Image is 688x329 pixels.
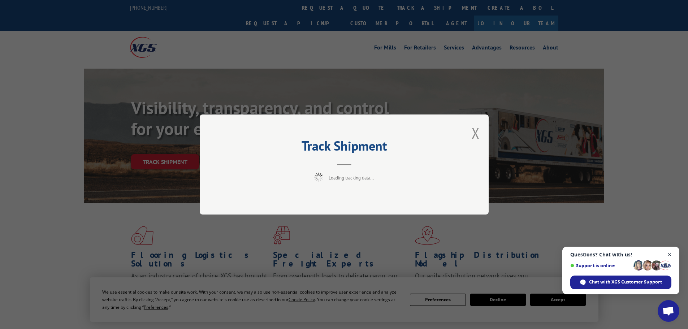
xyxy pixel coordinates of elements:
span: Chat with XGS Customer Support [589,279,662,285]
div: Open chat [658,300,679,322]
div: Chat with XGS Customer Support [570,276,671,289]
span: Support is online [570,263,631,268]
img: xgs-loading [314,173,323,182]
span: Close chat [665,250,674,259]
span: Loading tracking data... [329,175,374,181]
h2: Track Shipment [236,141,453,155]
span: Questions? Chat with us! [570,252,671,257]
button: Close modal [472,124,480,143]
